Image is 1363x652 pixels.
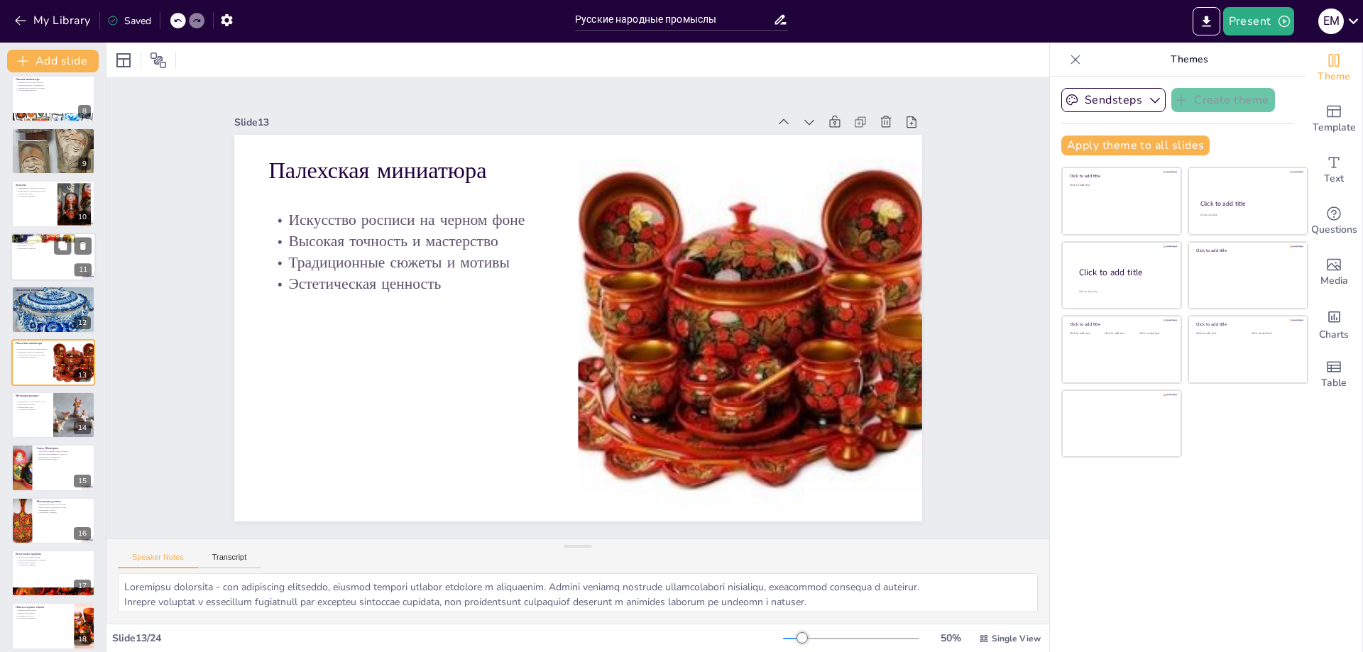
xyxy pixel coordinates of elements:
div: Add text boxes [1305,145,1362,196]
div: 18 [74,633,91,646]
p: Традиционные платки [16,609,70,612]
p: Сохранение традиций [16,300,91,303]
span: Template [1313,120,1356,136]
div: 11 [11,233,96,281]
p: Палехская миниатюра [16,341,49,346]
p: Палехская миниатюра [371,20,625,185]
p: Сохранение традиций [36,511,91,514]
p: Яркие и красочные игрушки [16,295,91,298]
p: Сохранение традиций [15,247,92,250]
p: Сохранение традиций [16,409,49,411]
div: 16 [11,497,95,544]
p: Применение в быту [15,244,92,247]
div: Click to add text [1196,332,1241,336]
p: Традиционное искусство росписи [16,401,49,404]
p: Павлопосадские платки [16,605,70,609]
p: Искусство росписи на черном фоне [16,348,49,350]
button: Sendsteps [1061,88,1166,112]
div: 9 [11,128,95,175]
div: 12 [11,286,95,333]
p: Высокая квалификация и физическая сила [16,136,91,139]
button: Export to PowerPoint [1193,7,1220,35]
p: Хохлома [16,183,53,187]
p: Традиционное искусство росписи [16,187,53,189]
p: Синие и белые узоры [15,242,92,245]
div: 14 [11,392,95,438]
button: Delete Slide [75,237,92,254]
div: 10 [74,211,91,223]
div: Click to add text [1139,332,1171,336]
p: Яркие цвета и уникальные узоры [36,506,91,509]
div: Add charts and graphs [1305,298,1362,349]
p: Эстетическая ценность [16,89,91,92]
button: Add slide [7,50,99,72]
p: Традиционное искусство росписи [36,503,91,506]
p: Традиционное керамическое искусство [15,239,92,242]
span: Single View [992,633,1041,644]
div: Click to add title [1079,266,1170,278]
div: 10 [11,180,95,227]
p: Искусство росписи на черном фоне [349,67,598,223]
p: Высокая точность и мастерство [16,84,91,87]
p: Мезенская роспись [16,394,49,398]
p: Применение в украшениях [36,455,91,458]
p: Сохранение традиций [16,617,70,619]
p: Яркие узоры и цвета [16,612,70,614]
div: 15 [74,475,91,487]
div: Click to add title [1196,248,1298,253]
span: Media [1320,273,1348,289]
p: Themes [1087,43,1291,77]
p: Традиционное народное искусство [16,292,91,295]
span: Table [1321,375,1347,391]
p: Кузнечное дело [16,130,91,134]
span: Text [1324,171,1344,187]
button: Present [1223,7,1294,35]
div: Click to add title [1196,321,1298,327]
span: Questions [1311,222,1357,238]
span: Position [150,52,167,69]
div: 15 [11,444,95,491]
p: Лаковая миниатюра [16,77,91,82]
div: 11 [75,263,92,276]
p: Искусство создания тонких изделий [36,451,91,453]
span: Theme [1318,69,1350,84]
div: Saved [107,14,151,28]
p: Искусство создания кружев [16,556,91,559]
p: Эстетическая ценность [317,123,566,279]
div: Get real-time input from your audience [1305,196,1362,247]
input: Insert title [575,9,773,30]
p: Применение в одежде [16,561,91,564]
p: Применение в быту [36,509,91,512]
p: Жостовская роспись [36,499,91,504]
div: 14 [74,421,91,434]
p: Традиционные техники обработки [16,142,91,145]
button: Speaker Notes [118,553,198,568]
div: 17 [74,580,91,592]
div: 17 [11,550,95,597]
p: Дымковская игрушка [16,288,91,292]
p: Яркие цвета и уникальные узоры [16,189,53,192]
p: Традиционные сюжеты и мотивы [327,104,576,260]
div: Click to add title [1070,321,1171,327]
p: Применение в быту [16,614,70,617]
div: Е М [1318,9,1344,34]
div: Click to add text [1105,332,1137,336]
button: Create theme [1171,88,1275,112]
p: Высокая квалификация и точность [36,453,91,456]
p: Гжель [15,235,92,239]
div: 13 [74,369,91,382]
div: 18 [11,602,95,649]
p: Применение в быту [16,297,91,300]
div: 13 [11,339,95,386]
p: Сохранение традиций [16,194,53,197]
div: 50 % [934,631,968,645]
p: Уникальное искусство росписи [16,81,91,84]
p: Функциональность и декоративность [16,139,91,142]
button: Transcript [198,553,261,568]
p: Вологодское кружево [16,552,91,556]
div: Change the overall theme [1305,43,1362,94]
button: Duplicate Slide [54,237,71,254]
div: Click to add text [1070,332,1102,336]
div: Click to add text [1252,332,1296,336]
p: Эстетическая ценность [16,355,49,358]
